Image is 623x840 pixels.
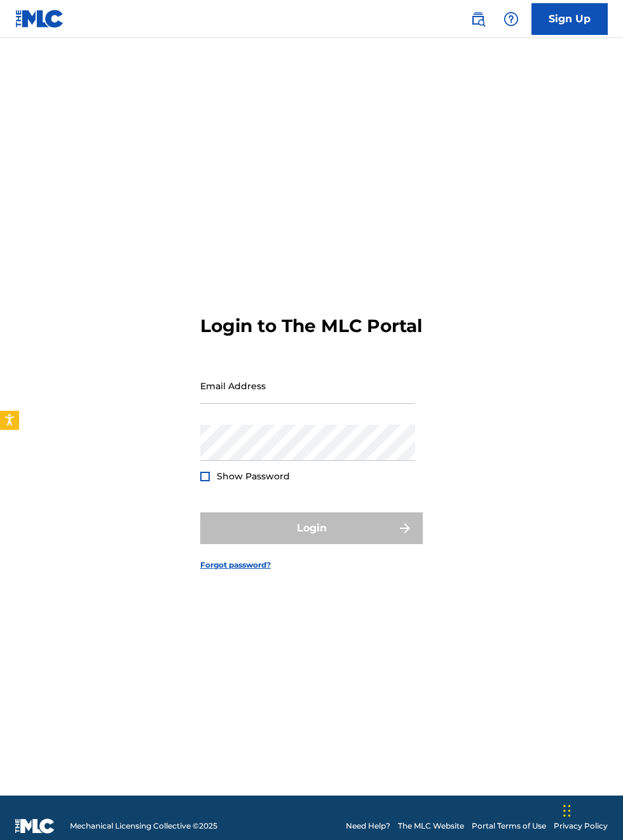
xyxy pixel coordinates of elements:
[15,818,55,834] img: logo
[470,11,486,27] img: search
[200,559,271,571] a: Forgot password?
[554,820,608,832] a: Privacy Policy
[465,6,491,32] a: Public Search
[559,779,623,840] iframe: Chat Widget
[398,820,464,832] a: The MLC Website
[531,3,608,35] a: Sign Up
[503,11,519,27] img: help
[15,10,64,28] img: MLC Logo
[498,6,524,32] div: Help
[70,820,217,832] span: Mechanical Licensing Collective © 2025
[472,820,546,832] a: Portal Terms of Use
[346,820,390,832] a: Need Help?
[563,792,571,830] div: Drag
[200,315,422,337] h3: Login to The MLC Portal
[217,470,290,482] span: Show Password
